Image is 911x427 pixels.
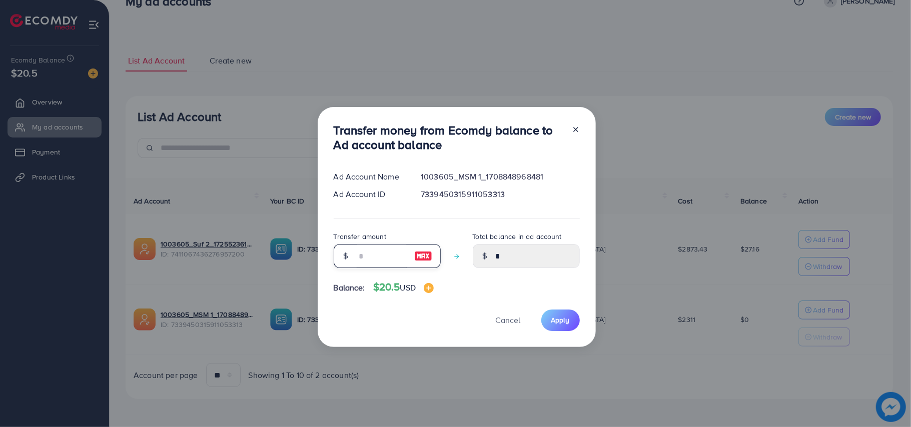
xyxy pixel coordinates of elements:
img: image [424,283,434,293]
span: USD [400,282,416,293]
img: image [414,250,432,262]
button: Cancel [483,309,533,331]
button: Apply [541,309,580,331]
span: Apply [551,315,570,325]
div: Ad Account Name [326,171,413,182]
div: 7339450315911053313 [413,188,587,200]
label: Total balance in ad account [473,231,562,241]
label: Transfer amount [334,231,386,241]
h3: Transfer money from Ecomdy balance to Ad account balance [334,123,564,152]
span: Cancel [496,314,521,325]
span: Balance: [334,282,365,293]
div: 1003605_MSM 1_1708848968481 [413,171,587,182]
div: Ad Account ID [326,188,413,200]
h4: $20.5 [373,281,434,293]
